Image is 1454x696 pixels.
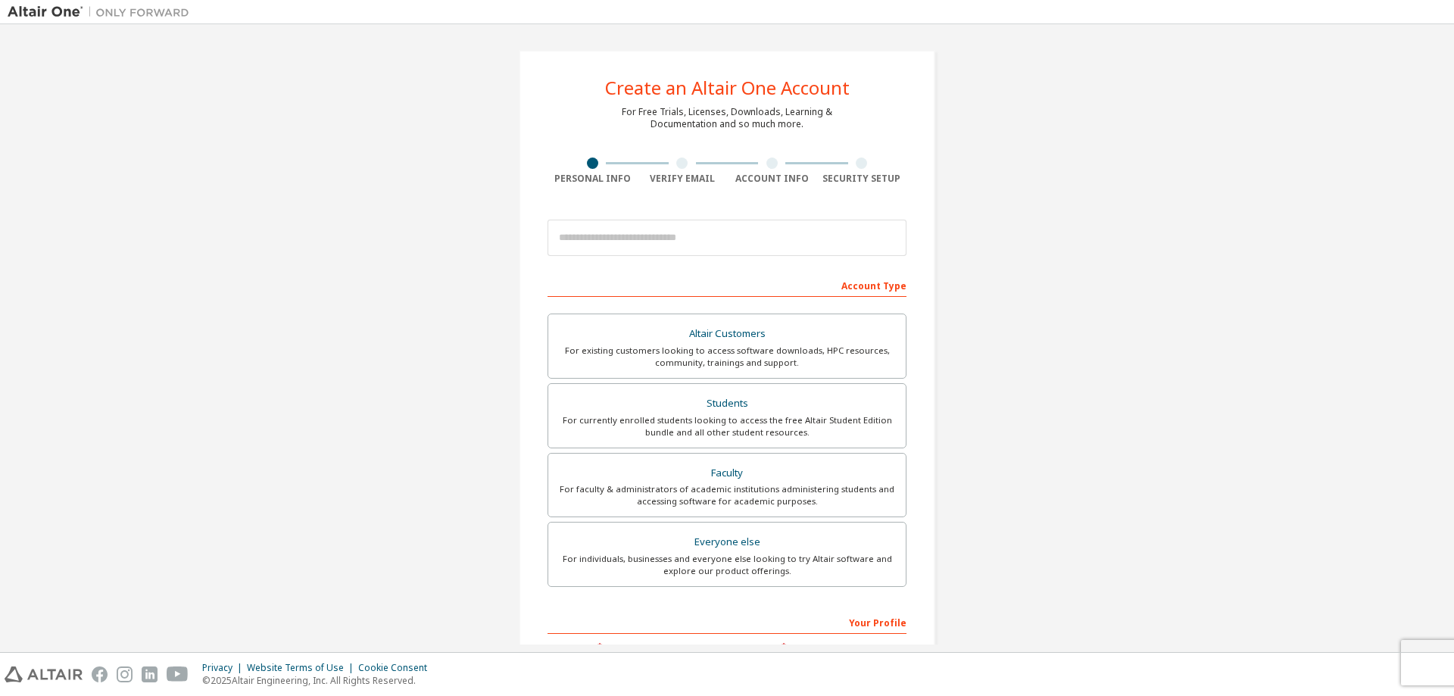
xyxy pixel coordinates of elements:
label: First Name [548,641,722,654]
div: Your Profile [548,610,906,634]
div: For currently enrolled students looking to access the free Altair Student Edition bundle and all ... [557,414,897,439]
div: Account Type [548,273,906,297]
img: youtube.svg [167,666,189,682]
img: Altair One [8,5,197,20]
div: Verify Email [638,173,728,185]
label: Last Name [732,641,906,654]
img: altair_logo.svg [5,666,83,682]
div: Privacy [202,662,247,674]
div: Personal Info [548,173,638,185]
div: Everyone else [557,532,897,553]
img: instagram.svg [117,666,133,682]
div: For faculty & administrators of academic institutions administering students and accessing softwa... [557,483,897,507]
p: © 2025 Altair Engineering, Inc. All Rights Reserved. [202,674,436,687]
div: Cookie Consent [358,662,436,674]
div: Faculty [557,463,897,484]
div: Students [557,393,897,414]
div: Security Setup [817,173,907,185]
div: Create an Altair One Account [605,79,850,97]
div: Website Terms of Use [247,662,358,674]
div: Altair Customers [557,323,897,345]
div: For Free Trials, Licenses, Downloads, Learning & Documentation and so much more. [622,106,832,130]
img: linkedin.svg [142,666,158,682]
img: facebook.svg [92,666,108,682]
div: For existing customers looking to access software downloads, HPC resources, community, trainings ... [557,345,897,369]
div: Account Info [727,173,817,185]
div: For individuals, businesses and everyone else looking to try Altair software and explore our prod... [557,553,897,577]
